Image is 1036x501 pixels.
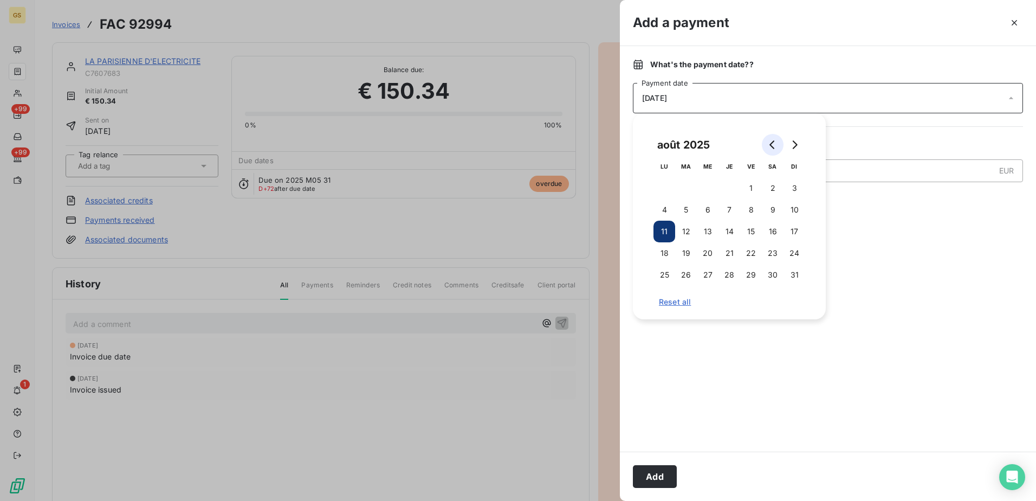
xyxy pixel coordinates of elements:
[653,156,675,177] th: lundi
[999,464,1025,490] div: Open Intercom Messenger
[633,13,729,33] h3: Add a payment
[740,221,762,242] button: 15
[659,298,800,306] span: Reset all
[675,242,697,264] button: 19
[653,264,675,286] button: 25
[762,177,784,199] button: 2
[784,221,805,242] button: 17
[784,156,805,177] th: dimanche
[762,221,784,242] button: 16
[740,264,762,286] button: 29
[633,191,1023,202] span: New Balance Due:
[675,221,697,242] button: 12
[740,242,762,264] button: 22
[697,242,718,264] button: 20
[633,465,677,488] button: Add
[762,264,784,286] button: 30
[740,156,762,177] th: vendredi
[784,199,805,221] button: 10
[653,221,675,242] button: 11
[642,94,667,102] span: [DATE]
[762,242,784,264] button: 23
[675,264,697,286] button: 26
[784,177,805,199] button: 3
[697,156,718,177] th: mercredi
[697,199,718,221] button: 6
[740,177,762,199] button: 1
[784,242,805,264] button: 24
[675,199,697,221] button: 5
[784,134,805,156] button: Go to next month
[784,264,805,286] button: 31
[718,264,740,286] button: 28
[762,156,784,177] th: samedi
[697,264,718,286] button: 27
[718,221,740,242] button: 14
[653,199,675,221] button: 4
[762,199,784,221] button: 9
[653,242,675,264] button: 18
[697,221,718,242] button: 13
[675,156,697,177] th: mardi
[650,59,754,70] span: What's the payment date? ?
[740,199,762,221] button: 8
[718,156,740,177] th: jeudi
[762,134,784,156] button: Go to previous month
[653,136,714,153] div: août 2025
[718,242,740,264] button: 21
[718,199,740,221] button: 7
